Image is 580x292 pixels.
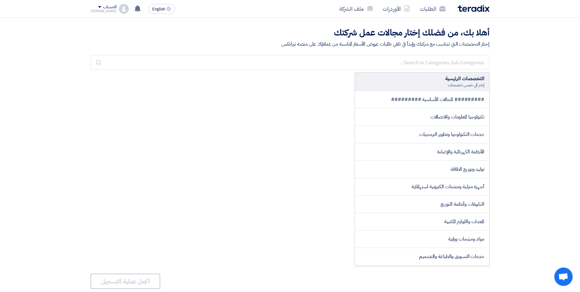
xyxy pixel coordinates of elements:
[412,183,484,190] span: أجهزة منزلية ومنتجات الكترونية استهلاكية
[419,253,484,260] span: خدمات التسويق والطباعة والتصميم
[152,7,165,11] span: English
[360,75,484,82] div: التخصصات الرئيسية
[458,5,489,12] img: Teradix logo
[448,235,484,243] span: مواد ومنتجات ورقية
[91,55,489,70] input: Search in Categories,Sub Categories...
[148,4,175,14] button: English
[378,2,415,16] a: الأوردرات
[334,2,378,16] a: ملف الشركة
[430,113,484,121] span: تكنولوجيا المعلومات والاتصالات
[554,268,573,286] a: Open chat
[391,96,484,103] span: ######### المجالات الأساسية #########
[91,274,160,289] button: أكمل عملية التسجيل
[444,218,484,225] span: المعدات واللوازم المكتبية
[451,166,484,173] span: توليد وتوزيع الطاقة
[419,131,484,138] span: خدمات التكنولوجيا وتطوير البرمجيات
[91,40,489,48] div: إختار التخصصات التي تتناسب مع شركتك وإبدأ في تلقي طلبات عروض الأسعار المناسبة من عملاؤك على منصة ...
[437,148,484,155] span: الأنظمة الكهربائية والإضاءة
[441,200,484,208] span: التكييفات وأنظمة التوزيع
[119,4,129,14] img: profile_test.png
[91,27,489,39] h2: أهلا بك، من فضلك إختار مجالات عمل شركتك
[360,82,484,88] div: إختر الي خمس تخصصات
[103,5,116,10] div: الحساب
[91,9,116,13] div: [PERSON_NAME]
[415,2,450,16] a: الطلبات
